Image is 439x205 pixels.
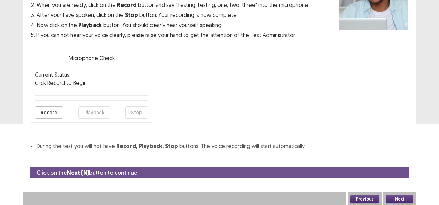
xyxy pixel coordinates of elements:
[31,31,308,39] p: 5. If you can not hear your voice clearly, please raise your hand to get the attention of the Tes...
[350,195,379,203] button: Previous
[31,11,308,19] p: 3. After your have spoken, click on the button. Your recording is now complete
[386,195,413,203] button: Next
[37,168,138,177] p: Click on the button to continue.
[31,1,308,9] p: 2. When you are ready, click on the button and say "Testing, testing, one, two, three" into the m...
[31,21,308,29] p: 4. Now click on the button. You should clearly hear yourself speaking
[125,106,148,119] button: Stop
[116,143,137,150] strong: Record,
[67,169,89,176] strong: Next (N)
[37,142,408,150] li: During the test you will not have buttons. The voice recording will start automatically
[35,79,148,87] p: Click Record to Begin
[78,21,102,29] strong: Playback
[139,143,164,150] strong: Playback,
[35,54,148,62] p: Microphone Check
[78,106,110,119] button: Playback
[117,1,137,9] strong: Record
[125,11,138,19] strong: Stop
[165,143,178,150] strong: Stop
[35,70,70,79] p: Current Status:
[35,106,63,119] button: Record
